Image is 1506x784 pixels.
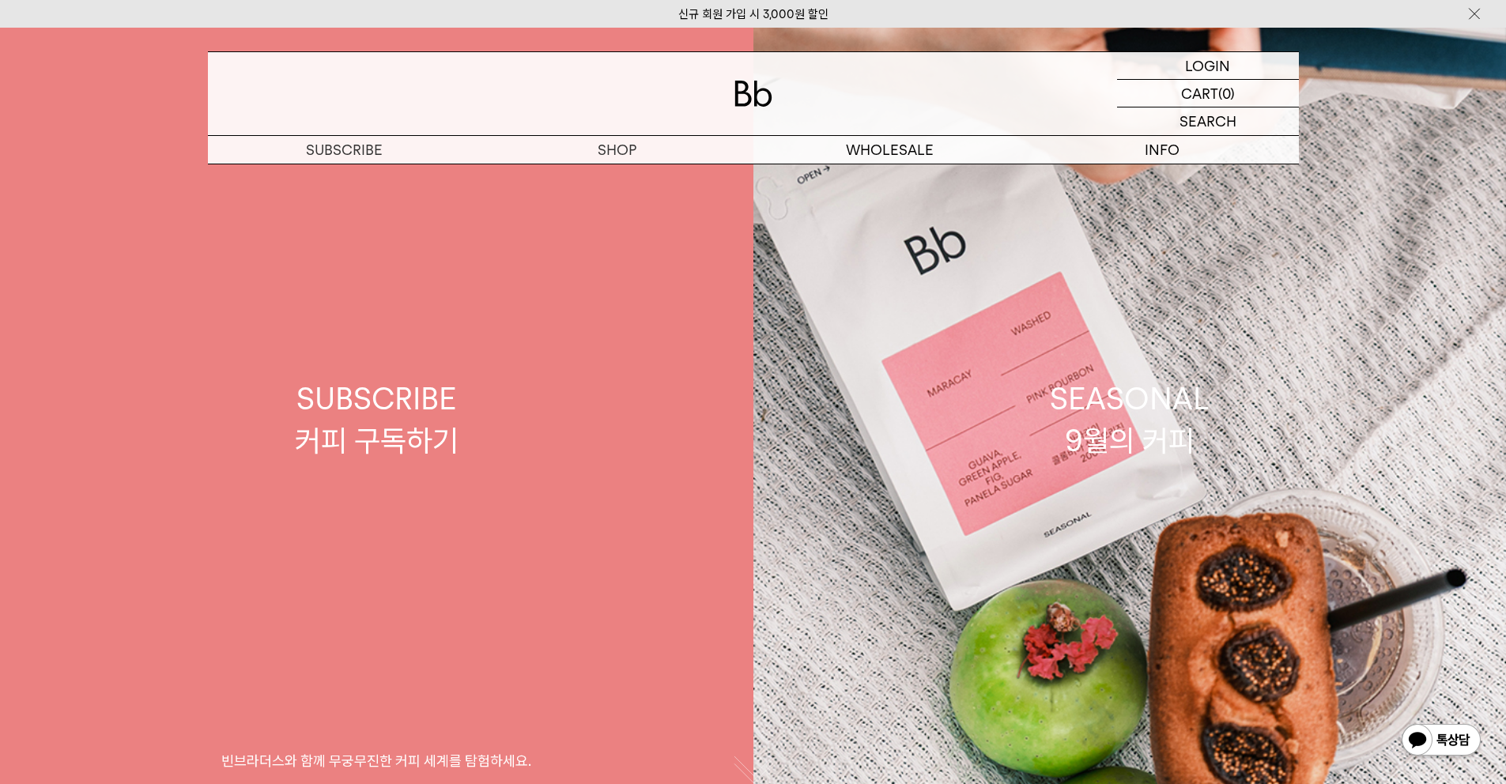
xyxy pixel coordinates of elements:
p: SEARCH [1180,107,1236,135]
p: (0) [1218,80,1235,107]
p: LOGIN [1185,52,1230,79]
p: INFO [1026,136,1299,164]
p: CART [1181,80,1218,107]
div: SUBSCRIBE 커피 구독하기 [295,378,459,462]
a: SHOP [481,136,753,164]
a: LOGIN [1117,52,1299,80]
p: WHOLESALE [753,136,1026,164]
a: CART (0) [1117,80,1299,107]
div: SEASONAL 9월의 커피 [1050,378,1210,462]
a: SUBSCRIBE [208,136,481,164]
a: 신규 회원 가입 시 3,000원 할인 [678,7,828,21]
img: 로고 [734,81,772,107]
img: 카카오톡 채널 1:1 채팅 버튼 [1400,722,1482,760]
